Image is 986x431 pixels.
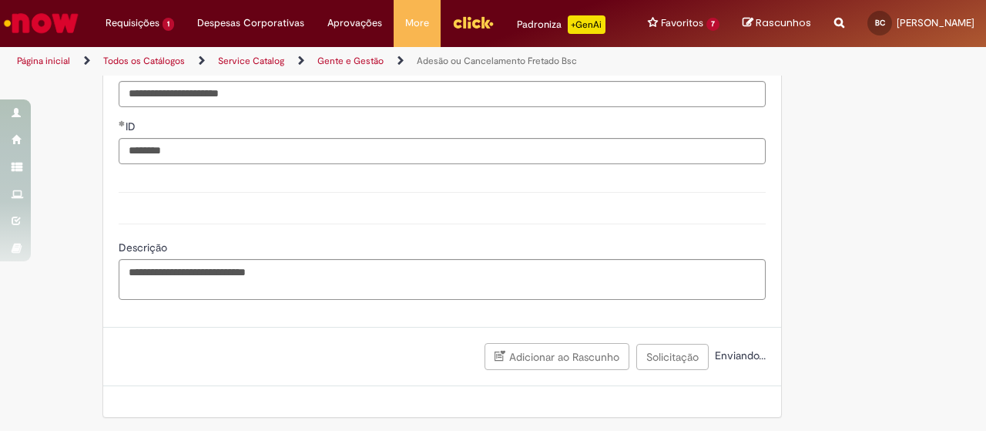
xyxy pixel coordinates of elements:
a: Service Catalog [218,55,284,67]
a: Página inicial [17,55,70,67]
input: ID [119,138,766,164]
span: More [405,15,429,31]
a: Todos os Catálogos [103,55,185,67]
textarea: Descrição [119,259,766,300]
ul: Trilhas de página [12,47,646,76]
span: 7 [706,18,719,31]
span: Aprovações [327,15,382,31]
span: Despesas Corporativas [197,15,304,31]
input: Nome do Colaborador: [119,81,766,107]
span: Nome do Colaborador: [126,62,237,76]
span: [PERSON_NAME] [897,16,974,29]
span: Favoritos [661,15,703,31]
span: BC [875,18,885,28]
span: ID [126,120,139,133]
div: Padroniza [517,15,605,34]
p: +GenAi [568,15,605,34]
a: Rascunhos [743,16,811,31]
span: 1 [163,18,174,31]
span: Rascunhos [756,15,811,30]
span: Requisições [106,15,159,31]
a: Adesão ou Cancelamento Fretado Bsc [417,55,577,67]
img: click_logo_yellow_360x200.png [452,11,494,34]
span: Descrição [119,241,170,254]
span: Enviando... [712,349,766,362]
img: ServiceNow [2,8,81,39]
a: Gente e Gestão [317,55,384,67]
span: Obrigatório Preenchido [119,120,126,126]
